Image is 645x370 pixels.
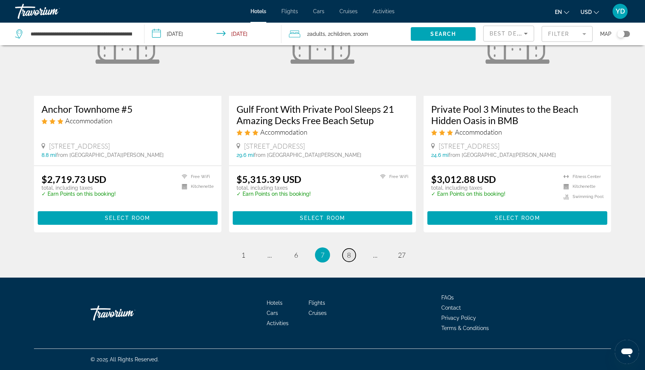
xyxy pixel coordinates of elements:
[300,215,345,221] span: Select Room
[441,325,489,331] a: Terms & Conditions
[431,103,604,126] a: Private Pool 3 Minutes to the Beach Hidden Oasis in BMB
[65,117,112,125] span: Accommodation
[427,213,607,221] a: Select Room
[431,173,496,185] ins: $3,012.88 USD
[56,152,164,158] span: from [GEOGRAPHIC_DATA][PERSON_NAME]
[236,191,311,197] p: ✓ Earn Points on this booking!
[355,31,368,37] span: Room
[373,8,395,14] a: Activities
[441,315,476,321] a: Privacy Policy
[281,23,411,45] button: Travelers: 2 adults, 2 children
[38,213,218,221] a: Select Room
[398,251,405,259] span: 27
[431,152,448,158] span: 24.6 mi
[350,29,368,39] span: , 1
[254,152,361,158] span: from [GEOGRAPHIC_DATA][PERSON_NAME]
[178,184,214,190] li: Kitchenette
[325,29,350,39] span: , 2
[267,320,289,326] a: Activities
[307,29,325,39] span: 2
[281,8,298,14] a: Flights
[313,8,324,14] a: Cars
[38,211,218,225] button: Select Room
[439,142,499,150] span: [STREET_ADDRESS]
[267,251,272,259] span: ...
[555,9,562,15] span: en
[448,152,556,158] span: from [GEOGRAPHIC_DATA][PERSON_NAME]
[431,191,505,197] p: ✓ Earn Points on this booking!
[560,193,604,200] li: Swimming Pool
[244,142,305,150] span: [STREET_ADDRESS]
[431,128,604,136] div: 3 star Accommodation
[236,152,254,158] span: 29.6 mi
[41,103,214,115] a: Anchor Townhome #5
[580,9,592,15] span: USD
[34,247,611,263] nav: Pagination
[144,23,281,45] button: Check-in date: Nov 27, 2025 Check-out date: Nov 30, 2025
[41,117,214,125] div: 3 star Accommodation
[178,173,214,180] li: Free WiFi
[233,211,413,225] button: Select Room
[41,173,106,185] ins: $2,719.73 USD
[41,152,56,158] span: 8.8 mi
[430,31,456,37] span: Search
[580,6,599,17] button: Change currency
[441,295,454,301] a: FAQs
[41,185,116,191] p: total, including taxes
[236,173,301,185] ins: $5,315.39 USD
[555,6,569,17] button: Change language
[236,128,409,136] div: 3 star Accommodation
[490,31,529,37] span: Best Deals
[260,128,307,136] span: Accommodation
[250,8,266,14] a: Hotels
[490,29,528,38] mat-select: Sort by
[441,305,461,311] a: Contact
[347,251,351,259] span: 8
[294,251,298,259] span: 6
[560,184,604,190] li: Kitchenette
[91,302,166,324] a: Travorium
[373,251,378,259] span: ...
[15,2,91,21] a: Travorium
[611,31,630,37] button: Toggle map
[431,185,505,191] p: total, including taxes
[309,310,327,316] a: Cruises
[241,251,245,259] span: 1
[267,300,283,306] a: Hotels
[615,340,639,364] iframe: Кнопка запуска окна обмена сообщениями
[560,173,604,180] li: Fitness Center
[495,215,540,221] span: Select Room
[542,26,593,42] button: Filter
[616,8,625,15] span: YD
[610,3,630,19] button: User Menu
[267,310,278,316] a: Cars
[411,27,476,41] button: Search
[600,29,611,39] span: Map
[49,142,110,150] span: [STREET_ADDRESS]
[310,31,325,37] span: Adults
[330,31,350,37] span: Children
[376,173,408,180] li: Free WiFi
[236,103,409,126] a: Gulf Front With Private Pool Sleeps 21 Amazing Decks Free Beach Setup
[41,191,116,197] p: ✓ Earn Points on this booking!
[309,300,325,306] a: Flights
[339,8,358,14] a: Cruises
[427,211,607,225] button: Select Room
